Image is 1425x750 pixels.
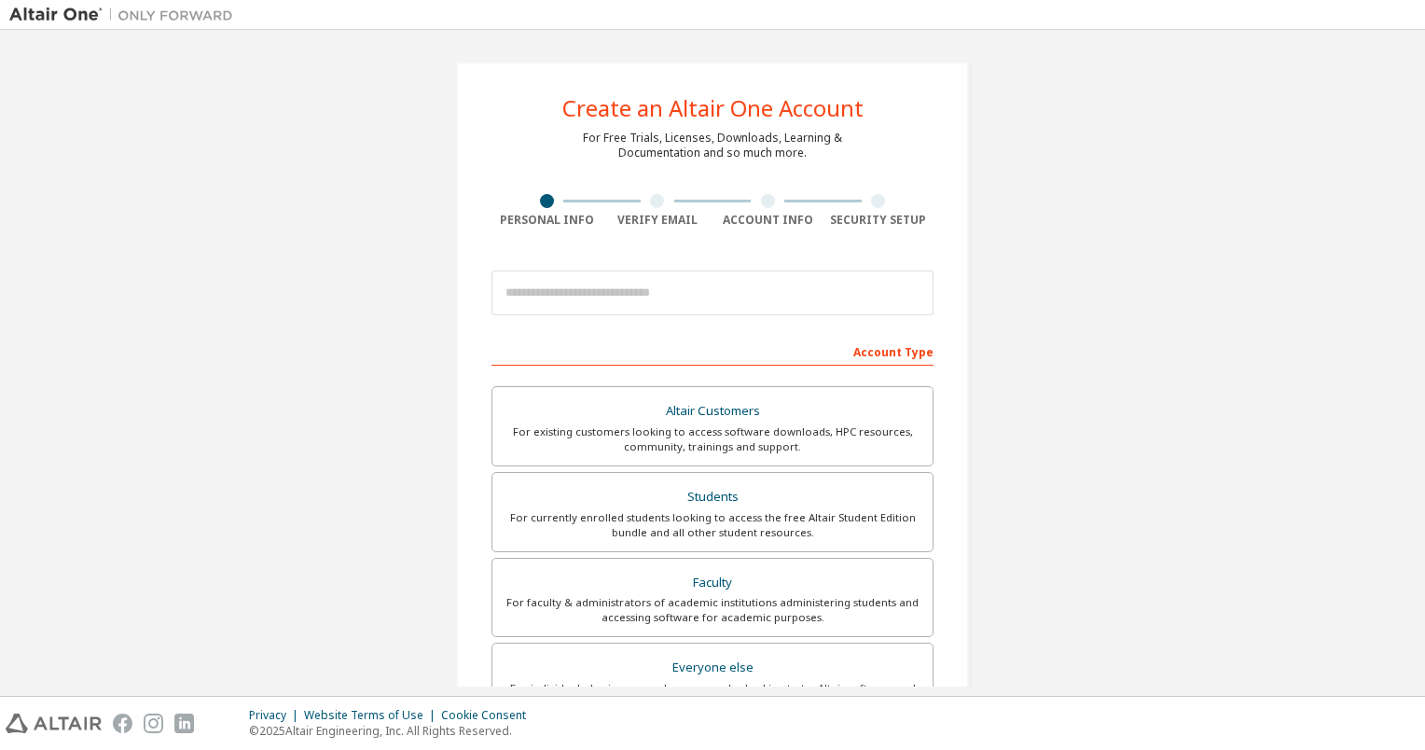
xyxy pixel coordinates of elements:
p: © 2025 Altair Engineering, Inc. All Rights Reserved. [249,723,537,739]
div: Create an Altair One Account [562,97,864,119]
img: altair_logo.svg [6,714,102,733]
div: Privacy [249,708,304,723]
div: Everyone else [504,655,921,681]
div: For currently enrolled students looking to access the free Altair Student Edition bundle and all ... [504,510,921,540]
div: Verify Email [602,213,713,228]
div: Faculty [504,570,921,596]
div: Website Terms of Use [304,708,441,723]
div: For individuals, businesses and everyone else looking to try Altair software and explore our prod... [504,681,921,711]
div: Security Setup [823,213,934,228]
div: For existing customers looking to access software downloads, HPC resources, community, trainings ... [504,424,921,454]
img: facebook.svg [113,714,132,733]
div: Altair Customers [504,398,921,424]
div: Personal Info [491,213,602,228]
div: Account Info [712,213,823,228]
div: For faculty & administrators of academic institutions administering students and accessing softwa... [504,595,921,625]
div: Cookie Consent [441,708,537,723]
img: Altair One [9,6,242,24]
div: For Free Trials, Licenses, Downloads, Learning & Documentation and so much more. [583,131,842,160]
img: instagram.svg [144,714,163,733]
img: linkedin.svg [174,714,194,733]
div: Students [504,484,921,510]
div: Account Type [491,336,934,366]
